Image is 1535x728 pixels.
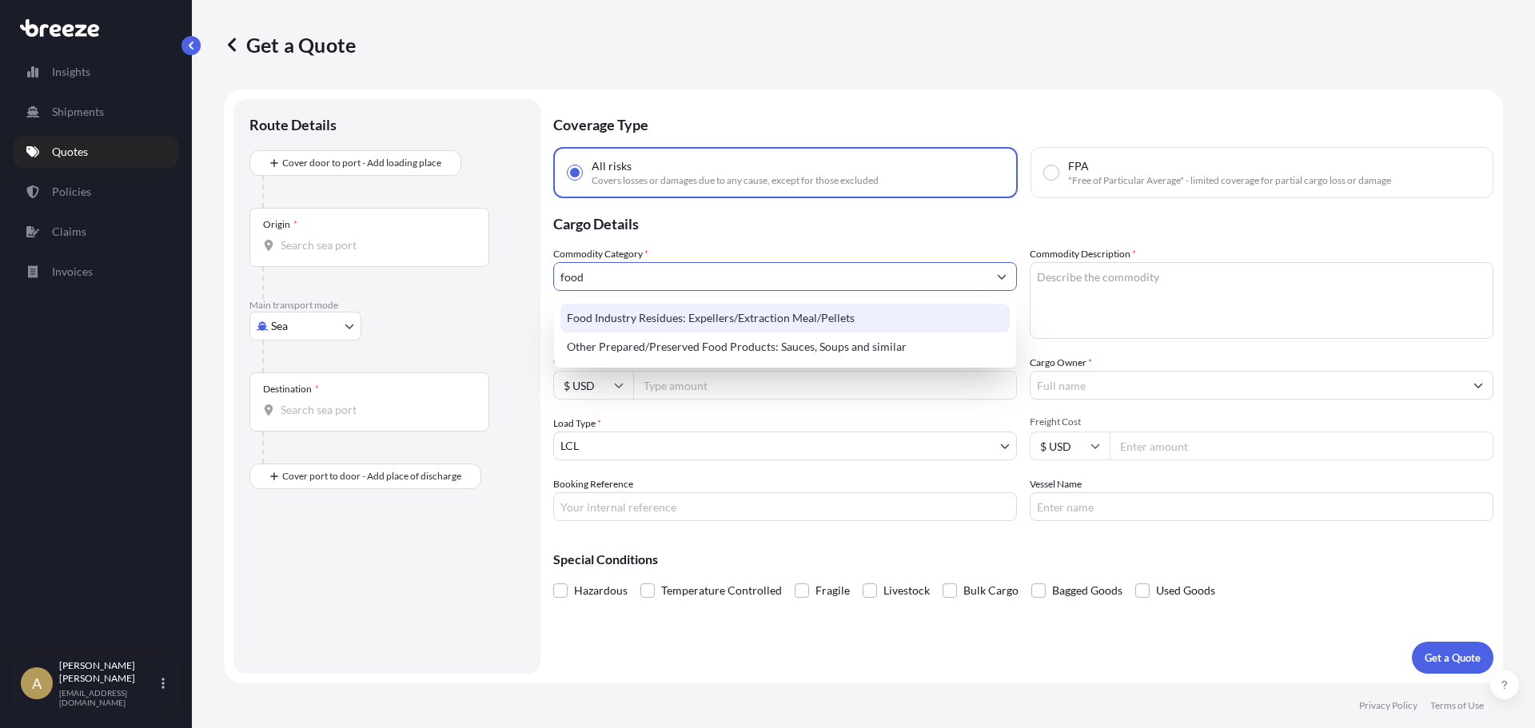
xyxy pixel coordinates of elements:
span: "Free of Particular Average" - limited coverage for partial cargo loss or damage [1068,174,1391,187]
span: Cover door to port - Add loading place [282,155,441,171]
p: Quotes [52,144,88,160]
span: Used Goods [1156,579,1215,603]
span: Load Type [553,416,601,432]
button: Select transport [249,312,361,340]
input: Enter name [1030,492,1493,521]
p: Claims [52,224,86,240]
span: Covers losses or damages due to any cause, except for those excluded [592,174,879,187]
span: All risks [592,158,632,174]
p: Route Details [249,115,337,134]
button: Show suggestions [1464,371,1493,400]
span: Sea [271,318,288,334]
span: Livestock [883,579,930,603]
p: Get a Quote [1425,650,1481,666]
p: Main transport mode [249,299,524,312]
span: Commodity Value [553,355,1017,368]
label: Commodity Description [1030,246,1136,262]
span: A [32,675,42,691]
span: Temperature Controlled [661,579,782,603]
button: Show suggestions [987,262,1016,291]
div: Other Prepared/Preserved Food Products: Sauces, Soups and similar [560,332,1010,361]
input: Type amount [633,371,1017,400]
div: Food Industry Residues: Expellers/Extraction Meal/Pellets [560,304,1010,332]
p: Shipments [52,104,104,120]
label: Cargo Owner [1030,355,1092,371]
p: [PERSON_NAME] [PERSON_NAME] [59,659,158,685]
input: Your internal reference [553,492,1017,521]
span: Fragile [815,579,850,603]
input: Enter amount [1110,432,1493,460]
div: Origin [263,218,297,231]
label: Commodity Category [553,246,648,262]
div: Suggestions [560,304,1010,361]
p: Privacy Policy [1359,699,1417,712]
p: [EMAIL_ADDRESS][DOMAIN_NAME] [59,688,158,707]
div: Destination [263,383,319,396]
span: FPA [1068,158,1089,174]
p: Insights [52,64,90,80]
p: Cargo Details [553,198,1493,246]
p: Coverage Type [553,99,1493,147]
label: Booking Reference [553,476,633,492]
span: LCL [560,438,579,454]
span: Bulk Cargo [963,579,1019,603]
p: Policies [52,184,91,200]
span: Cover port to door - Add place of discharge [282,468,461,484]
label: Vessel Name [1030,476,1082,492]
input: Origin [281,237,469,253]
input: Select a commodity type [554,262,987,291]
span: Hazardous [574,579,628,603]
p: Get a Quote [224,32,356,58]
input: Full name [1031,371,1464,400]
input: Destination [281,402,469,418]
span: Freight Cost [1030,416,1493,428]
span: Bagged Goods [1052,579,1122,603]
p: Terms of Use [1430,699,1484,712]
p: Special Conditions [553,553,1493,566]
p: Invoices [52,264,93,280]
